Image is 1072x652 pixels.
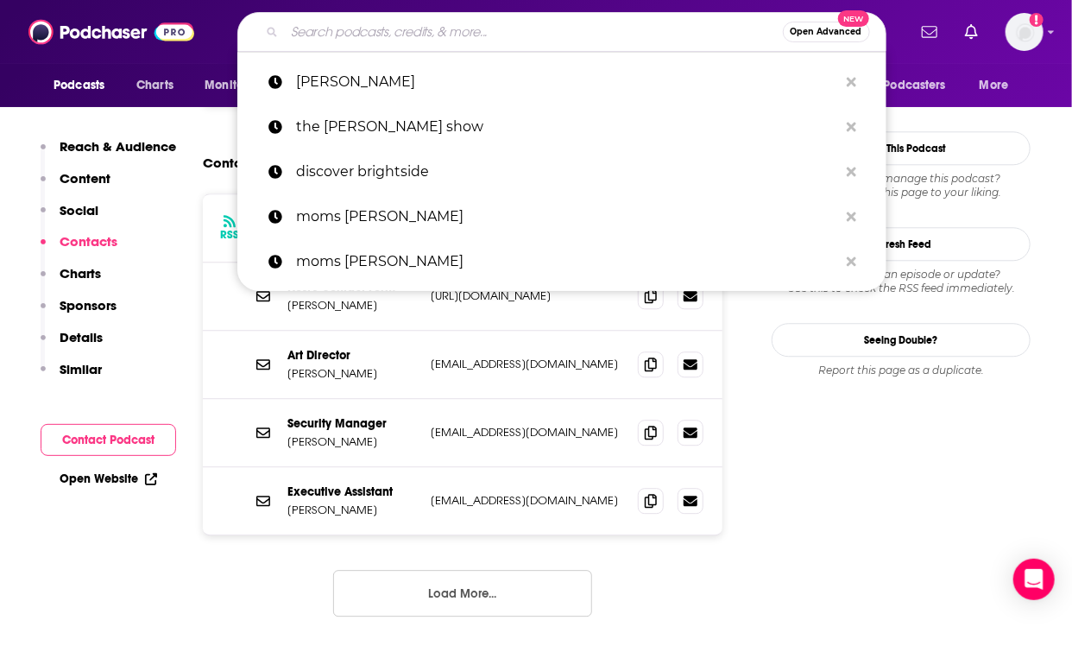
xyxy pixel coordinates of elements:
[772,131,1031,165] button: Claim This Podcast
[60,361,102,377] p: Similar
[772,172,1031,186] span: Do you host or manage this podcast?
[296,60,838,104] p: glenn beck
[237,194,886,239] a: moms [PERSON_NAME]
[60,297,117,313] p: Sponsors
[1013,559,1055,600] div: Open Intercom Messenger
[136,73,173,98] span: Charts
[54,73,104,98] span: Podcasts
[237,12,886,52] div: Search podcasts, credits, & more...
[1006,13,1044,51] span: Logged in as JohnJMudgett
[237,104,886,149] a: the [PERSON_NAME] show
[203,147,261,180] h2: Contacts
[296,194,838,239] p: moms rebecca smith
[431,493,624,508] p: [EMAIL_ADDRESS][DOMAIN_NAME]
[772,323,1031,357] a: Seeing Double?
[783,22,870,42] button: Open AdvancedNew
[296,149,838,194] p: discover brightside
[431,288,624,303] p: [URL][DOMAIN_NAME]
[125,69,184,102] a: Charts
[28,16,194,48] img: Podchaser - Follow, Share and Rate Podcasts
[852,69,971,102] button: open menu
[287,366,417,381] p: [PERSON_NAME]
[287,298,417,313] p: [PERSON_NAME]
[772,364,1031,377] div: Report this page as a duplicate.
[60,202,98,218] p: Social
[296,239,838,284] p: moms rebecca smtih
[1006,13,1044,51] img: User Profile
[60,265,101,282] p: Charts
[863,73,946,98] span: For Podcasters
[205,73,266,98] span: Monitoring
[431,357,624,371] p: [EMAIL_ADDRESS][DOMAIN_NAME]
[285,18,783,46] input: Search podcasts, credits, & more...
[237,149,886,194] a: discover brightside
[431,425,624,440] p: [EMAIL_ADDRESS][DOMAIN_NAME]
[772,227,1031,261] button: Refresh Feed
[60,472,157,486] a: Open Website
[41,170,110,202] button: Content
[915,17,944,47] a: Show notifications dropdown
[1030,13,1044,27] svg: Add a profile image
[791,28,862,36] span: Open Advanced
[287,434,417,449] p: [PERSON_NAME]
[968,69,1031,102] button: open menu
[237,239,886,284] a: moms [PERSON_NAME]
[220,228,239,242] h3: RSS
[838,10,869,27] span: New
[41,138,176,170] button: Reach & Audience
[41,329,103,361] button: Details
[772,172,1031,199] div: Claim and edit this page to your liking.
[60,138,176,155] p: Reach & Audience
[296,104,838,149] p: the benny show
[192,69,288,102] button: open menu
[287,484,417,499] p: Executive Assistant
[60,170,110,187] p: Content
[980,73,1009,98] span: More
[41,424,176,456] button: Contact Podcast
[287,416,417,431] p: Security Manager
[41,202,98,234] button: Social
[41,361,102,393] button: Similar
[41,297,117,329] button: Sponsors
[41,69,127,102] button: open menu
[287,348,417,363] p: Art Director
[287,503,417,517] p: [PERSON_NAME]
[958,17,985,47] a: Show notifications dropdown
[1006,13,1044,51] button: Show profile menu
[41,233,117,265] button: Contacts
[60,329,103,345] p: Details
[41,265,101,297] button: Charts
[237,60,886,104] a: [PERSON_NAME]
[60,233,117,250] p: Contacts
[772,268,1031,295] div: Are we missing an episode or update? Use this to check the RSS feed immediately.
[333,570,592,617] button: Load More...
